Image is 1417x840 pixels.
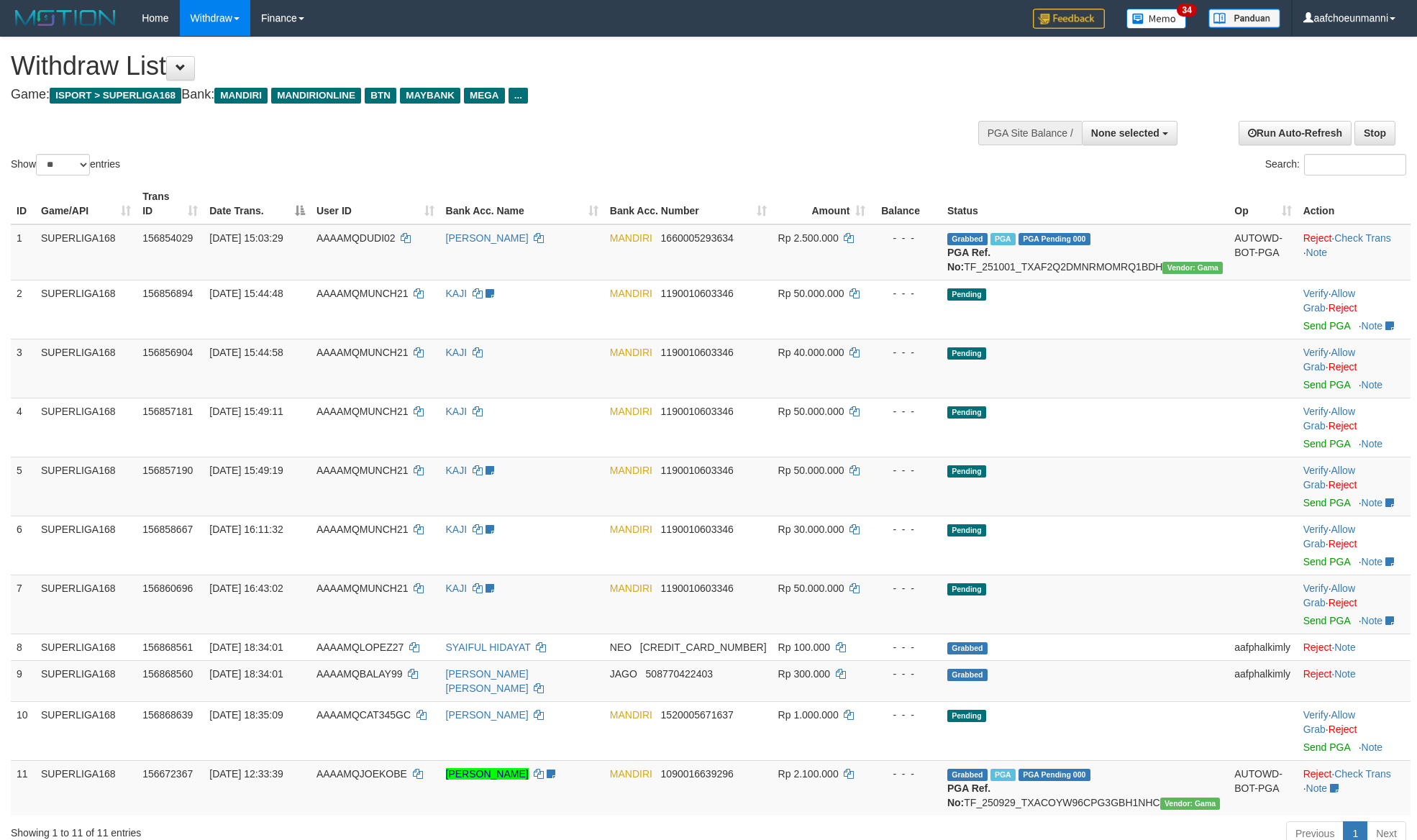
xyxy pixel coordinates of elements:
[1329,538,1357,549] a: Reject
[1229,760,1297,816] td: AUTOWD-BOT-PGA
[947,347,986,360] span: Pending
[947,642,988,654] span: Grabbed
[316,406,409,417] span: AAAAMQMUNCH21
[1303,465,1329,476] a: Verify
[1239,121,1352,145] a: Run Auto-Refresh
[877,286,936,301] div: - - -
[661,709,734,721] span: Copy 1520005671637 to clipboard
[1303,288,1355,314] span: ·
[11,154,120,175] label: Show entries
[947,710,986,722] span: Pending
[142,406,193,417] span: 156857181
[142,465,193,476] span: 156857190
[142,288,193,299] span: 156856894
[446,347,468,358] a: KAJI
[209,288,283,299] span: [DATE] 15:44:48
[316,583,409,594] span: AAAAMQMUNCH21
[1329,479,1357,490] a: Reject
[947,288,986,301] span: Pending
[778,406,844,417] span: Rp 50.000.000
[11,280,35,339] td: 2
[1362,741,1383,753] a: Note
[1229,660,1297,701] td: aafphalkimly
[316,524,409,535] span: AAAAMQMUNCH21
[11,575,35,634] td: 7
[610,768,652,780] span: MANDIRI
[1160,798,1221,810] span: Vendor URL: https://trx31.1velocity.biz
[1362,438,1383,449] a: Note
[1298,398,1411,457] td: · ·
[1298,516,1411,575] td: · ·
[1162,262,1223,274] span: Vendor URL: https://trx31.1velocity.biz
[1334,668,1356,680] a: Note
[1265,154,1406,175] label: Search:
[11,339,35,398] td: 3
[942,183,1229,224] th: Status
[778,583,844,594] span: Rp 50.000.000
[35,183,137,224] th: Game/API: activate to sort column ascending
[209,642,283,653] span: [DATE] 18:34:01
[35,660,137,701] td: SUPERLIGA168
[661,768,734,780] span: Copy 1090016639296 to clipboard
[1091,127,1159,139] span: None selected
[1362,556,1383,567] a: Note
[1303,583,1355,608] a: Allow Grab
[1303,465,1355,490] span: ·
[604,183,773,224] th: Bank Acc. Number: activate to sort column ascending
[1298,183,1411,224] th: Action
[209,524,283,535] span: [DATE] 16:11:32
[209,768,283,780] span: [DATE] 12:33:39
[1303,583,1355,608] span: ·
[1362,615,1383,626] a: Note
[11,660,35,701] td: 9
[1298,339,1411,398] td: · ·
[610,524,652,535] span: MANDIRI
[1303,406,1355,432] a: Allow Grab
[1303,288,1355,314] a: Allow Grab
[610,668,637,680] span: JAGO
[661,288,734,299] span: Copy 1190010603346 to clipboard
[1298,660,1411,701] td: ·
[316,668,403,680] span: AAAAMQBALAY99
[1303,406,1329,417] a: Verify
[877,767,936,781] div: - - -
[11,224,35,280] td: 1
[1329,361,1357,373] a: Reject
[778,642,830,653] span: Rp 100.000
[947,465,986,478] span: Pending
[1208,9,1280,28] img: panduan.png
[142,642,193,653] span: 156868561
[1303,438,1350,449] a: Send PGA
[35,575,137,634] td: SUPERLIGA168
[778,347,844,358] span: Rp 40.000.000
[1082,121,1177,145] button: None selected
[877,345,936,360] div: - - -
[316,642,404,653] span: AAAAMQLOPEZ27
[778,524,844,535] span: Rp 30.000.000
[1303,709,1329,721] a: Verify
[1303,668,1332,680] a: Reject
[661,347,734,358] span: Copy 1190010603346 to clipboard
[446,768,529,780] a: [PERSON_NAME]
[209,347,283,358] span: [DATE] 15:44:58
[1334,768,1391,780] a: Check Trans
[1304,154,1406,175] input: Search:
[1303,379,1350,391] a: Send PGA
[773,183,872,224] th: Amount: activate to sort column ascending
[990,769,1016,781] span: Marked by aafsengchandara
[446,406,468,417] a: KAJI
[978,121,1082,145] div: PGA Site Balance /
[311,183,440,224] th: User ID: activate to sort column ascending
[11,457,35,516] td: 5
[947,524,986,537] span: Pending
[35,398,137,457] td: SUPERLIGA168
[509,88,528,104] span: ...
[142,709,193,721] span: 156868639
[661,232,734,244] span: Copy 1660005293634 to clipboard
[610,709,652,721] span: MANDIRI
[1354,121,1395,145] a: Stop
[661,524,734,535] span: Copy 1190010603346 to clipboard
[209,668,283,680] span: [DATE] 18:34:01
[1298,457,1411,516] td: · ·
[446,232,529,244] a: [PERSON_NAME]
